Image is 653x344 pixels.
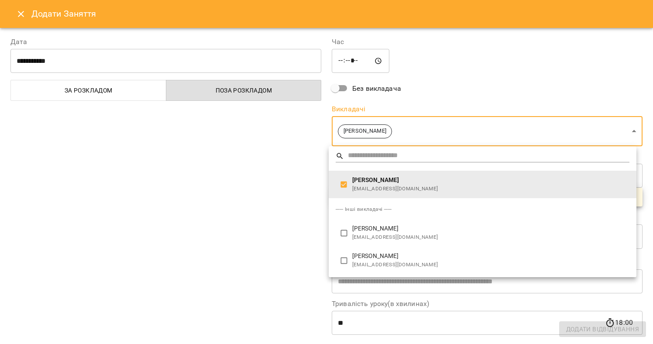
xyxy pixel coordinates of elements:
[336,206,392,212] span: ── Інші викладачі ──
[352,252,629,261] span: [PERSON_NAME]
[352,176,629,185] span: [PERSON_NAME]
[352,261,629,269] span: [EMAIL_ADDRESS][DOMAIN_NAME]
[352,185,629,193] span: [EMAIL_ADDRESS][DOMAIN_NAME]
[352,233,629,242] span: [EMAIL_ADDRESS][DOMAIN_NAME]
[352,224,629,233] span: [PERSON_NAME]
